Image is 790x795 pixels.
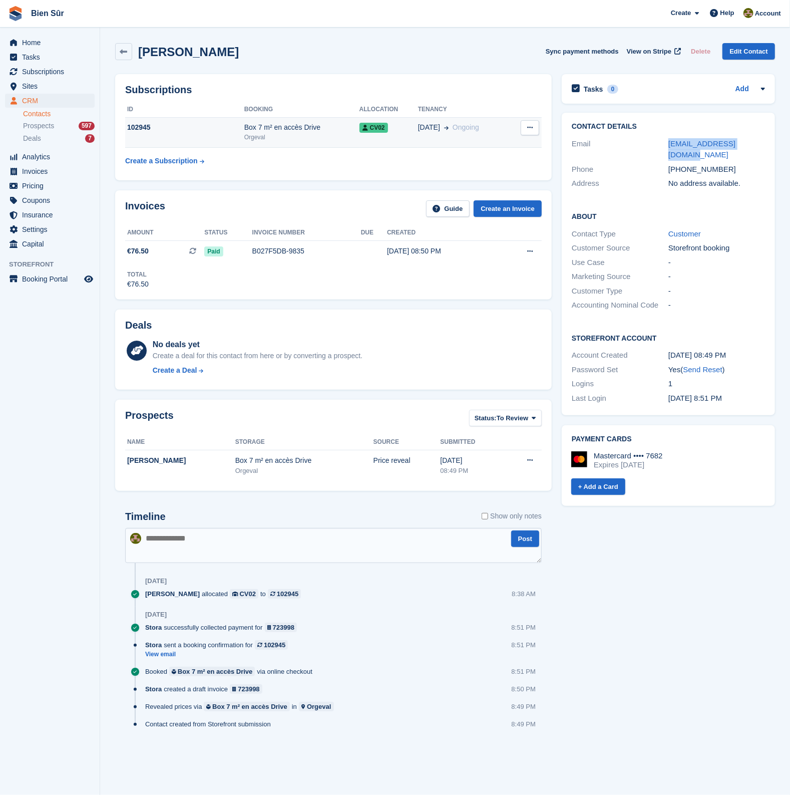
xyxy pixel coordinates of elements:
span: Capital [22,237,82,251]
a: menu [5,179,95,193]
div: No address available. [668,178,765,189]
h2: Timeline [125,511,166,522]
div: 102945 [125,122,244,133]
th: Tenancy [418,102,510,118]
button: Sync payment methods [546,43,619,60]
th: Status [204,225,252,241]
div: Box 7 m² en accès Drive [244,122,359,133]
div: Mastercard •••• 7682 [594,451,663,460]
div: €76.50 [127,279,149,290]
a: Orgeval [299,702,334,711]
a: Customer [668,229,701,238]
div: [DATE] 08:49 PM [668,350,765,361]
a: Create a Deal [153,365,362,376]
h2: Invoices [125,200,165,217]
span: Paid [204,246,223,256]
span: View on Stripe [627,47,671,57]
div: successfully collected payment for [145,623,302,632]
th: Source [373,434,441,450]
time: 2025-08-21 18:51:29 UTC [668,394,722,402]
div: Address [572,178,668,189]
div: Logins [572,378,668,390]
button: Status: To Review [469,410,542,426]
th: Allocation [359,102,418,118]
span: Storefront [9,259,100,270]
th: Created [387,225,498,241]
div: 8:38 AM [512,589,536,599]
img: Matthieu Burnand [130,533,141,544]
h2: Payment cards [572,435,765,443]
th: Amount [125,225,204,241]
a: Box 7 m² en accès Drive [169,667,255,676]
a: Bien Sûr [27,5,68,22]
a: menu [5,272,95,286]
span: Pricing [22,179,82,193]
div: [DATE] 08:50 PM [387,246,498,256]
div: Booked via online checkout [145,667,317,676]
a: View on Stripe [623,43,683,60]
div: Customer Type [572,286,668,297]
h2: Contact Details [572,123,765,131]
span: Analytics [22,150,82,164]
div: 102945 [277,589,298,599]
a: Guide [426,200,470,217]
div: Orgeval [307,702,331,711]
a: Preview store [83,273,95,285]
div: Box 7 m² en accès Drive [212,702,287,711]
span: CRM [22,94,82,108]
div: - [668,300,765,311]
div: Create a Subscription [125,156,198,166]
h2: Tasks [584,85,603,94]
div: Create a Deal [153,365,197,376]
span: Status: [475,413,497,423]
a: menu [5,94,95,108]
span: Sites [22,79,82,93]
a: Send Reset [683,365,722,374]
div: 8:49 PM [512,719,536,729]
button: Post [511,531,539,547]
div: created a draft invoice [145,684,267,694]
span: Insurance [22,208,82,222]
div: 0 [607,85,619,94]
div: sent a booking confirmation for [145,640,293,650]
a: 102945 [255,640,288,650]
img: Mastercard Logo [571,451,587,467]
h2: [PERSON_NAME] [138,45,239,59]
span: Stora [145,640,162,650]
a: Edit Contact [722,43,775,60]
span: Invoices [22,164,82,178]
span: Ongoing [453,123,479,131]
span: [DATE] [418,122,440,133]
div: Last Login [572,393,668,404]
div: B027F5DB-9835 [252,246,361,256]
div: allocated to [145,589,306,599]
div: 8:51 PM [512,640,536,650]
th: Invoice number [252,225,361,241]
div: Use Case [572,257,668,269]
span: Tasks [22,50,82,64]
a: Create an Invoice [474,200,542,217]
div: - [668,271,765,283]
div: 8:50 PM [512,684,536,694]
span: Home [22,36,82,50]
div: Revealed prices via in [145,702,339,711]
div: Total [127,270,149,279]
div: [PHONE_NUMBER] [668,164,765,175]
div: No deals yet [153,339,362,351]
span: €76.50 [127,246,149,256]
th: Storage [235,434,373,450]
label: Show only notes [482,511,542,521]
div: 08:49 PM [441,466,504,476]
div: - [668,286,765,297]
span: Stora [145,684,162,694]
a: menu [5,164,95,178]
div: Box 7 m² en accès Drive [235,455,373,466]
div: Price reveal [373,455,441,466]
h2: Deals [125,320,152,331]
a: Prospects 597 [23,121,95,131]
span: [PERSON_NAME] [145,589,200,599]
span: Account [755,9,781,19]
div: Contact Type [572,228,668,240]
h2: About [572,211,765,221]
a: [EMAIL_ADDRESS][DOMAIN_NAME] [668,139,735,159]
